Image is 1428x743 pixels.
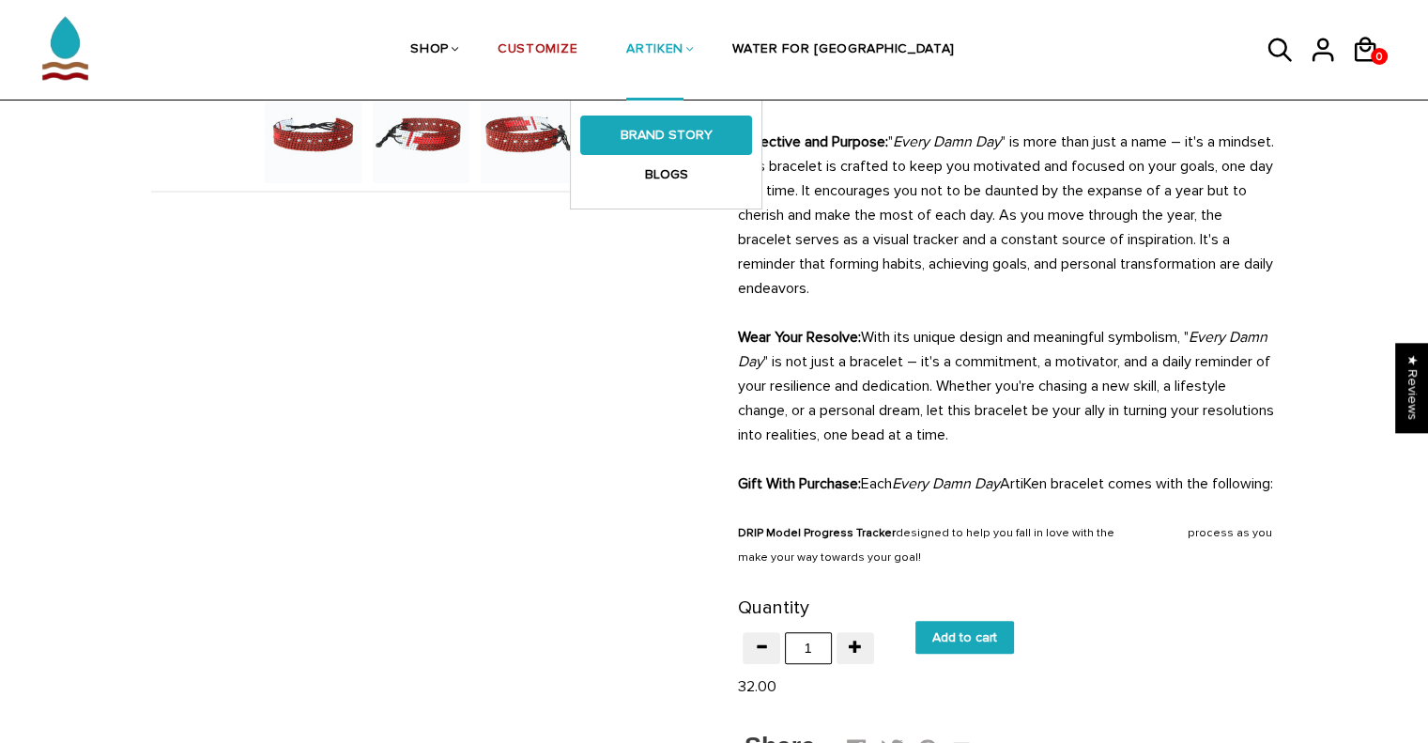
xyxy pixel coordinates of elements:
em: Every Damn Day [892,474,1000,493]
span: 32.00 [738,677,776,696]
a: 0 [1371,48,1388,65]
p: With its unique design and meaningful symbolism, " " is not just a bracelet – it's a commitment, ... [738,325,1278,447]
strong: Objective and Purpose: [738,132,888,151]
a: BRAND STORY [580,116,752,155]
input: Add to cart [915,621,1014,654]
a: ARTIKEN [626,1,683,101]
a: WATER FOR [GEOGRAPHIC_DATA] [732,1,955,101]
a: CUSTOMIZE [498,1,577,101]
img: Every Damn Day [481,86,577,183]
span: 0 [1371,45,1388,69]
strong: Gift With Purchase: [738,474,861,493]
img: Every Damn Day [373,86,469,183]
a: SHOP [410,1,449,101]
strong: Wear Your Resolve: [738,328,861,347]
p: Each ArtiKen bracelet comes with the following: [738,472,1278,496]
em: Every Damn Day [893,132,1001,151]
p: " " is more than just a name – it's a mindset. This bracelet is crafted to keep you motivated and... [738,130,1278,301]
strong: DRIP Model Progress Tracker [738,526,896,540]
div: Click to open Judge.me floating reviews tab [1396,343,1428,432]
em: Every Damn Day [738,328,1267,371]
label: Quantity [738,593,809,624]
span: designed to help you fall in love with the process as you make your way towards your goal! [738,526,1272,565]
img: Handmade Beaded ArtiKen Every Damn Day Maroon and White Bracelet [265,86,361,183]
a: BLOGS [580,155,752,194]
